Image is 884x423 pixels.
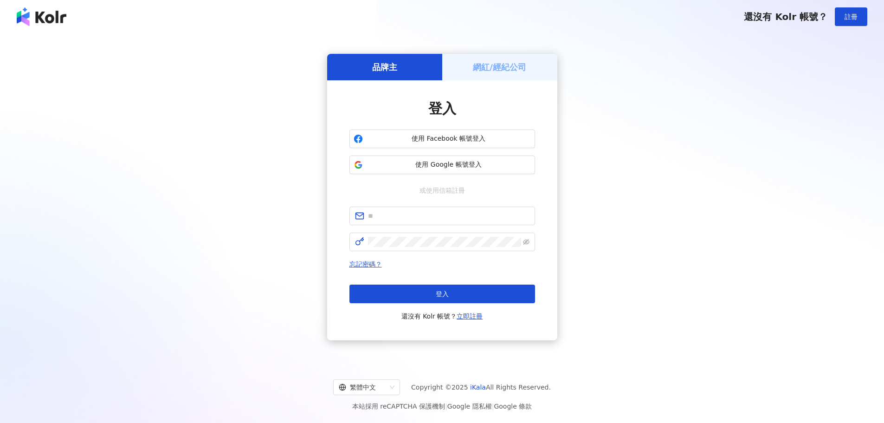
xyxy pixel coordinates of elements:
[413,185,471,195] span: 或使用信箱註冊
[428,100,456,117] span: 登入
[744,11,827,22] span: 還沒有 Kolr 帳號？
[436,290,449,298] span: 登入
[494,403,532,410] a: Google 條款
[473,61,526,73] h5: 網紅/經紀公司
[845,13,858,20] span: 註冊
[445,403,447,410] span: |
[349,260,382,268] a: 忘記密碼？
[367,160,531,169] span: 使用 Google 帳號登入
[447,403,492,410] a: Google 隱私權
[523,239,529,245] span: eye-invisible
[17,7,66,26] img: logo
[470,384,486,391] a: iKala
[349,130,535,148] button: 使用 Facebook 帳號登入
[367,134,531,143] span: 使用 Facebook 帳號登入
[339,380,386,395] div: 繁體中文
[457,312,483,320] a: 立即註冊
[492,403,494,410] span: |
[411,382,551,393] span: Copyright © 2025 All Rights Reserved.
[372,61,397,73] h5: 品牌主
[835,7,867,26] button: 註冊
[349,285,535,303] button: 登入
[349,156,535,174] button: 使用 Google 帳號登入
[401,311,483,322] span: 還沒有 Kolr 帳號？
[352,401,532,412] span: 本站採用 reCAPTCHA 保護機制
